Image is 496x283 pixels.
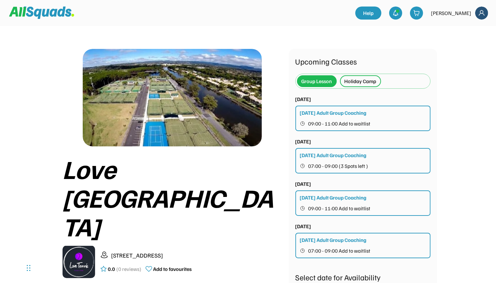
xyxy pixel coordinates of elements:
[295,95,311,103] div: [DATE]
[392,10,399,16] img: bell-03%20%281%29.svg
[9,7,74,19] img: Squad%20Logo.svg
[300,246,427,255] button: 07:00 - 09:00 Add to waitlist
[295,180,311,188] div: [DATE]
[83,49,262,146] img: love%20tennis%20cover.jpg
[308,121,371,126] span: 09:00 - 11:00 Add to waitlist
[300,162,427,170] button: 07:00 - 09:00 (3 Spots left )
[300,236,367,244] div: [DATE] Adult Group Coaching
[431,9,471,17] div: [PERSON_NAME]
[300,109,367,117] div: [DATE] Adult Group Coaching
[308,248,371,253] span: 07:00 - 09:00 Add to waitlist
[300,204,427,213] button: 09:00 - 11:00 Add to waitlist
[295,271,431,283] div: Select date for Availability
[308,206,371,211] span: 09:00 - 11:00 Add to waitlist
[295,55,431,67] div: Upcoming Classes
[117,265,142,273] div: (0 reviews)
[475,7,488,20] img: Frame%2018.svg
[111,251,282,260] div: [STREET_ADDRESS]
[295,138,311,145] div: [DATE]
[300,194,367,201] div: [DATE] Adult Group Coaching
[153,265,192,273] div: Add to favourites
[308,163,368,169] span: 07:00 - 09:00 (3 Spots left )
[413,10,420,16] img: shopping-cart-01%20%281%29.svg
[108,265,115,273] div: 0.0
[345,77,376,85] div: Holiday Camp
[295,222,311,230] div: [DATE]
[63,246,95,278] img: LTPP_Logo_REV.jpeg
[63,154,282,240] div: Love [GEOGRAPHIC_DATA]
[300,151,367,159] div: [DATE] Adult Group Coaching
[355,7,381,20] a: Help
[300,119,427,128] button: 09:00 - 11:00 Add to waitlist
[302,77,332,85] div: Group Lesson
